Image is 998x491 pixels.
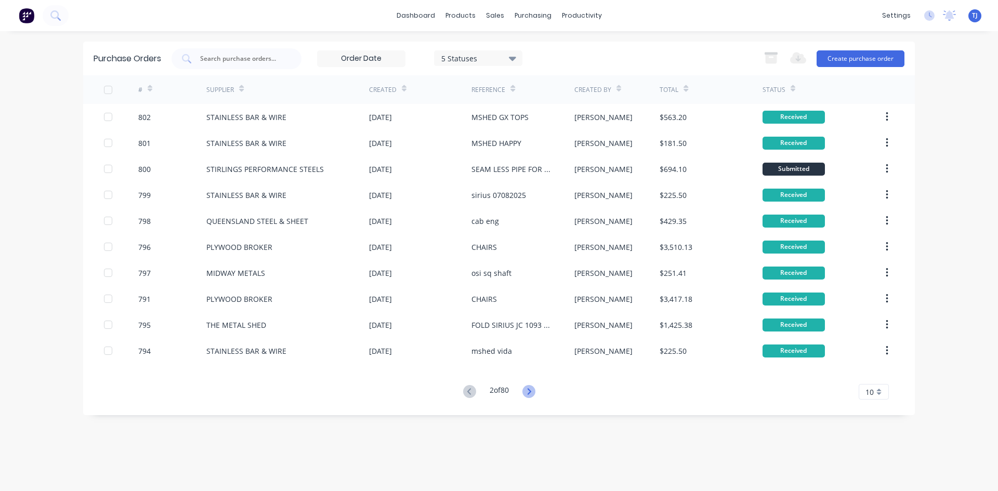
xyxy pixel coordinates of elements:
div: $563.20 [660,112,687,123]
div: [PERSON_NAME] [574,190,633,201]
button: Create purchase order [817,50,904,67]
div: MSHED HAPPY [471,138,521,149]
div: settings [877,8,916,23]
div: [DATE] [369,294,392,304]
div: Received [763,189,825,202]
div: STAINLESS BAR & WIRE [206,138,286,149]
div: SEAM LESS PIPE FOR ARNOTTS ROLLER [471,164,553,175]
div: 5 Statuses [441,52,516,63]
div: sales [481,8,509,23]
div: [PERSON_NAME] [574,294,633,304]
div: Created [369,85,397,95]
div: $3,510.13 [660,242,692,253]
div: Received [763,319,825,331]
div: [DATE] [369,242,392,253]
div: Total [660,85,678,95]
div: 794 [138,346,151,356]
div: $429.35 [660,216,687,227]
div: $1,425.38 [660,320,692,330]
img: Factory [19,8,34,23]
div: STAINLESS BAR & WIRE [206,190,286,201]
div: 801 [138,138,151,149]
div: [PERSON_NAME] [574,164,633,175]
div: [DATE] [369,190,392,201]
div: 798 [138,216,151,227]
div: $251.41 [660,268,687,278]
div: Reference [471,85,505,95]
span: TJ [972,11,978,20]
span: 10 [865,387,874,397]
div: sirius 07082025 [471,190,526,201]
div: THE METAL SHED [206,320,266,330]
div: PLYWOOD BROKER [206,294,272,304]
div: MIDWAY METALS [206,268,265,278]
div: Received [763,111,825,124]
div: Submitted [763,163,825,176]
div: [PERSON_NAME] [574,216,633,227]
div: FOLD SIRIUS JC 1093 AND 1094 [471,320,553,330]
div: [DATE] [369,216,392,227]
div: [DATE] [369,112,392,123]
div: Supplier [206,85,234,95]
div: 799 [138,190,151,201]
div: [DATE] [369,138,392,149]
div: Status [763,85,785,95]
div: Received [763,293,825,306]
div: osi sq shaft [471,268,511,278]
div: $225.50 [660,346,687,356]
div: QUEENSLAND STEEL & SHEET [206,216,308,227]
div: Received [763,137,825,150]
div: # [138,85,142,95]
div: [DATE] [369,268,392,278]
input: Order Date [318,51,405,67]
div: [DATE] [369,320,392,330]
div: 791 [138,294,151,304]
div: products [440,8,481,23]
div: [PERSON_NAME] [574,242,633,253]
div: purchasing [509,8,557,23]
div: 800 [138,164,151,175]
div: MSHED GX TOPS [471,112,529,123]
div: CHAIRS [471,294,497,304]
div: productivity [557,8,607,23]
div: 795 [138,320,151,330]
div: PLYWOOD BROKER [206,242,272,253]
div: Received [763,344,825,357]
div: Received [763,267,825,280]
div: STAINLESS BAR & WIRE [206,112,286,123]
div: CHAIRS [471,242,497,253]
div: 797 [138,268,151,278]
div: 796 [138,242,151,253]
div: [PERSON_NAME] [574,346,633,356]
div: $3,417.18 [660,294,692,304]
div: [PERSON_NAME] [574,268,633,278]
div: [PERSON_NAME] [574,320,633,330]
div: [PERSON_NAME] [574,138,633,149]
div: Received [763,215,825,228]
div: Created By [574,85,611,95]
div: $181.50 [660,138,687,149]
div: [DATE] [369,346,392,356]
div: $694.10 [660,164,687,175]
div: 2 of 80 [490,384,509,400]
input: Search purchase orders... [199,54,285,64]
div: Purchase Orders [94,52,161,65]
div: STAINLESS BAR & WIRE [206,346,286,356]
a: dashboard [391,8,440,23]
div: 802 [138,112,151,123]
div: STIRLINGS PERFORMANCE STEELS [206,164,324,175]
div: Received [763,241,825,254]
div: cab eng [471,216,499,227]
div: $225.50 [660,190,687,201]
div: [DATE] [369,164,392,175]
div: mshed vida [471,346,512,356]
div: [PERSON_NAME] [574,112,633,123]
